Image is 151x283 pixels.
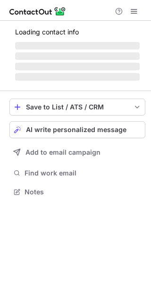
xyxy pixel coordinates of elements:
img: ContactOut v5.3.10 [9,6,66,17]
button: AI write personalized message [9,121,145,138]
span: ‌ [15,63,140,70]
div: Save to List / ATS / CRM [26,103,129,111]
p: Loading contact info [15,28,140,36]
span: ‌ [15,52,140,60]
span: Add to email campaign [25,149,101,156]
span: ‌ [15,42,140,50]
span: Notes [25,188,142,196]
button: Add to email campaign [9,144,145,161]
button: save-profile-one-click [9,99,145,116]
span: AI write personalized message [26,126,126,133]
button: Find work email [9,166,145,180]
span: Find work email [25,169,142,177]
span: ‌ [15,73,140,81]
button: Notes [9,185,145,199]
